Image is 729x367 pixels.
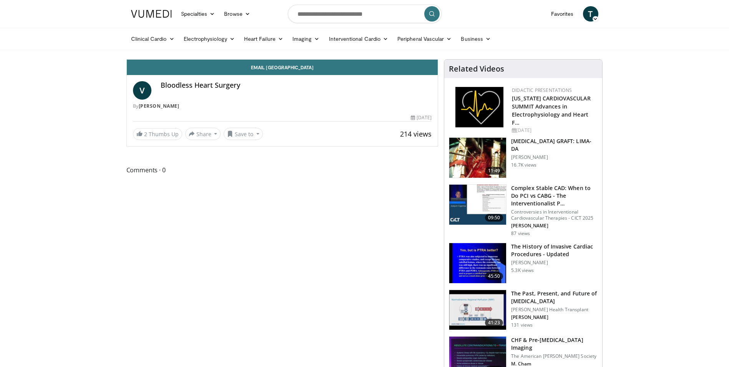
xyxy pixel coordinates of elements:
[511,243,598,258] h3: The History of Invasive Cardiac Procedures - Updated
[512,95,591,126] a: [US_STATE] CARDIOVASCULAR SUMMIT Advances in Electrophysiology and Heart F…
[176,6,220,22] a: Specialties
[144,130,147,138] span: 2
[511,260,598,266] p: [PERSON_NAME]
[511,162,536,168] p: 16.7K views
[511,154,598,160] p: [PERSON_NAME]
[511,230,530,237] p: 87 views
[449,243,506,283] img: 1d453f88-8103-4e95-8810-9435d5cda4fd.150x105_q85_crop-smart_upscale.jpg
[511,223,598,229] p: [PERSON_NAME]
[449,184,598,237] a: 09:50 Complex Stable CAD: When to Do PCI vs CABG - The Interventionalist P… Controversies in Inte...
[449,290,598,330] a: 41:23 The Past, Present, and Future of [MEDICAL_DATA] [PERSON_NAME] Health Transplant [PERSON_NAM...
[583,6,598,22] a: T
[449,290,506,330] img: bcb6402f-c06f-4746-af83-f4c46054660a.150x105_q85_crop-smart_upscale.jpg
[511,267,534,274] p: 5.3K views
[126,31,179,47] a: Clinical Cardio
[485,214,503,222] span: 09:50
[485,319,503,327] span: 41:23
[546,6,578,22] a: Favorites
[131,10,172,18] img: VuMedi Logo
[161,81,432,90] h4: Bloodless Heart Surgery
[324,31,393,47] a: Interventional Cardio
[400,129,432,138] span: 214 views
[511,361,598,367] p: M. Cham
[288,5,442,23] input: Search topics, interventions
[511,209,598,221] p: Controversies in Interventional Cardiovascular Therapies - CICT 2025
[449,64,504,73] h4: Related Videos
[511,137,598,153] h3: [MEDICAL_DATA] GRAFT: LIMA-DA
[393,31,456,47] a: Peripheral Vascular
[511,353,598,359] p: The American [PERSON_NAME] Society
[179,31,239,47] a: Electrophysiology
[511,290,598,305] h3: The Past, Present, and Future of [MEDICAL_DATA]
[485,272,503,280] span: 45:50
[449,138,506,178] img: feAgcbrvkPN5ynqH4xMDoxOjA4MTsiGN.150x105_q85_crop-smart_upscale.jpg
[133,103,432,110] div: By
[456,31,495,47] a: Business
[449,185,506,225] img: 82c57d68-c47c-48c9-9839-2413b7dd3155.150x105_q85_crop-smart_upscale.jpg
[511,307,598,313] p: [PERSON_NAME] Health Transplant
[512,127,596,134] div: [DATE]
[511,314,598,320] p: [PERSON_NAME]
[127,60,438,75] a: Email [GEOGRAPHIC_DATA]
[449,243,598,284] a: 45:50 The History of Invasive Cardiac Procedures - Updated [PERSON_NAME] 5.3K views
[485,167,503,175] span: 11:49
[126,165,438,175] span: Comments 0
[219,6,255,22] a: Browse
[449,137,598,178] a: 11:49 [MEDICAL_DATA] GRAFT: LIMA-DA [PERSON_NAME] 16.7K views
[455,87,503,127] img: 1860aa7a-ba06-47e3-81a4-3dc728c2b4cf.png.150x105_q85_autocrop_double_scale_upscale_version-0.2.png
[239,31,288,47] a: Heart Failure
[288,31,324,47] a: Imaging
[133,81,151,100] a: V
[133,128,182,140] a: 2 Thumbs Up
[511,336,598,352] h3: CHF & Pre-[MEDICAL_DATA] Imaging
[139,103,179,109] a: [PERSON_NAME]
[411,114,432,121] div: [DATE]
[511,184,598,207] h3: Complex Stable CAD: When to Do PCI vs CABG - The Interventionalist P…
[185,128,221,140] button: Share
[511,322,533,328] p: 131 views
[224,128,263,140] button: Save to
[512,87,596,94] div: Didactic Presentations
